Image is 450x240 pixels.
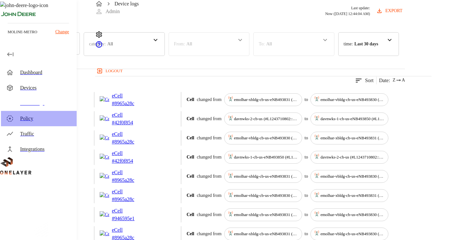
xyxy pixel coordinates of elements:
img: Cellular Router [100,154,109,160]
p: changed from [197,135,221,141]
p: Cell [187,192,194,199]
p: Sort [365,77,374,84]
img: Cellular Router [100,173,109,180]
p: Cell [187,173,194,180]
p: eCell [112,130,144,138]
p: to [305,115,308,122]
img: Cellular Router [100,96,109,103]
p: emolhar-vbldg-cb-us-eNB493830 (#DH240725611::NOKIA::ASIB) [320,97,384,103]
p: changed from [197,192,221,199]
img: Cellular Router [100,211,109,218]
p: # 8965a28c [112,176,144,184]
p: changed from [197,115,221,122]
p: changed from [197,154,221,160]
p: emolhar-vbldg-cb-us-eNB493830 (#DH240725611::NOKIA::ASIB) [320,231,384,237]
p: to [305,230,308,237]
p: emolhar-xbldg-cb-us-eNB493831 (#DH240725609::NOKIA::ASIB) [234,97,298,103]
p: emolhar-vbldg-cb-us-eNB493830 (#DH240725611::NOKIA::ASIB) [234,135,298,141]
p: eCell [112,150,144,157]
p: emolhar-vbldg-cb-us-eNB493830 (#DH240725611::NOKIA::ASIB) [234,192,298,199]
p: Cell [187,115,194,122]
p: to [305,135,308,141]
p: changed from [197,230,221,237]
a: logout [95,66,431,76]
p: eCell [112,207,144,215]
span: Support Portal [95,44,103,49]
a: Cellular RoutereCell#8965a28c [100,92,176,107]
p: emolhar-vbldg-cb-us-eNB493830 (#DH240725611::NOKIA::ASIB) [320,212,384,218]
p: emolhar-xbldg-cb-us-eNB493831 (#DH240725609::NOKIA::ASIB) [320,135,384,141]
p: # 8965a28c [112,196,144,203]
p: Cell [187,135,194,141]
p: # 42f0f854 [112,157,144,165]
p: Cell [187,96,194,103]
p: changed from [197,173,221,180]
p: davnwks-2-cb-us (#L1243710802::NOKIA::ASIB) [234,116,298,122]
p: emolhar-xbldg-cb-us-eNB493831 (#DH240725609::NOKIA::ASIB) [234,212,298,218]
a: onelayer-support [95,44,103,49]
a: Cellular RoutereCell#8965a28c [100,169,176,184]
button: logout [95,66,125,76]
p: Cell [187,211,194,218]
a: Cellular RoutereCell#42f0f854 [100,111,176,127]
p: to [305,154,308,160]
p: eCell [112,92,144,100]
p: to [305,192,308,199]
p: emolhar-xbldg-cb-us-eNB493831 (#DH240725609::NOKIA::ASIB) [234,231,298,237]
p: to [305,96,308,103]
p: Admin [105,8,119,15]
p: emolhar-xbldg-cb-us-eNB493831 (#DH240725609::NOKIA::ASIB) [320,192,384,199]
p: to [305,211,308,218]
p: eCell [112,169,144,176]
a: Cellular RoutereCell#8965a28c [100,188,176,203]
a: Cellular RoutereCell#946595e1 [100,207,176,222]
a: Cellular RoutereCell#42f0f854 [100,150,176,165]
p: Cell [187,154,194,160]
p: davnwks-1-cb-us-eNB493850 (#L1243710840::NOKIA::ASIB) [234,154,298,160]
p: # 8965a28c [112,138,144,146]
p: # 8965a28c [112,100,144,107]
img: Cellular Router [100,192,109,199]
p: eCell [112,226,144,234]
p: emolhar-vbldg-cb-us-eNB493830 (#DH240725611::NOKIA::ASIB) [320,173,384,180]
p: eCell [112,188,144,196]
a: Cellular RoutereCell#8965a28c [100,130,176,146]
img: Cellular Router [100,115,109,122]
p: Date : [379,77,390,84]
p: eCell [112,111,144,119]
span: Z [393,77,395,83]
p: davnwks-1-cb-us-eNB493850 (#L1243710840::NOKIA::ASIB) [320,116,384,122]
p: emolhar-xbldg-cb-us-eNB493831 (#DH240725609::NOKIA::ASIB) [234,173,298,180]
p: # 42f0f854 [112,119,144,127]
p: Cell [187,230,194,237]
p: # 946595e1 [112,215,144,222]
img: Cellular Router [100,135,109,141]
img: Cellular Router [100,230,109,237]
p: to [305,173,308,180]
p: changed from [197,96,221,103]
p: changed from [197,211,221,218]
p: davnwks-2-cb-us (#L1243710802::NOKIA::ASIB) [320,154,384,160]
span: A [402,77,405,83]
